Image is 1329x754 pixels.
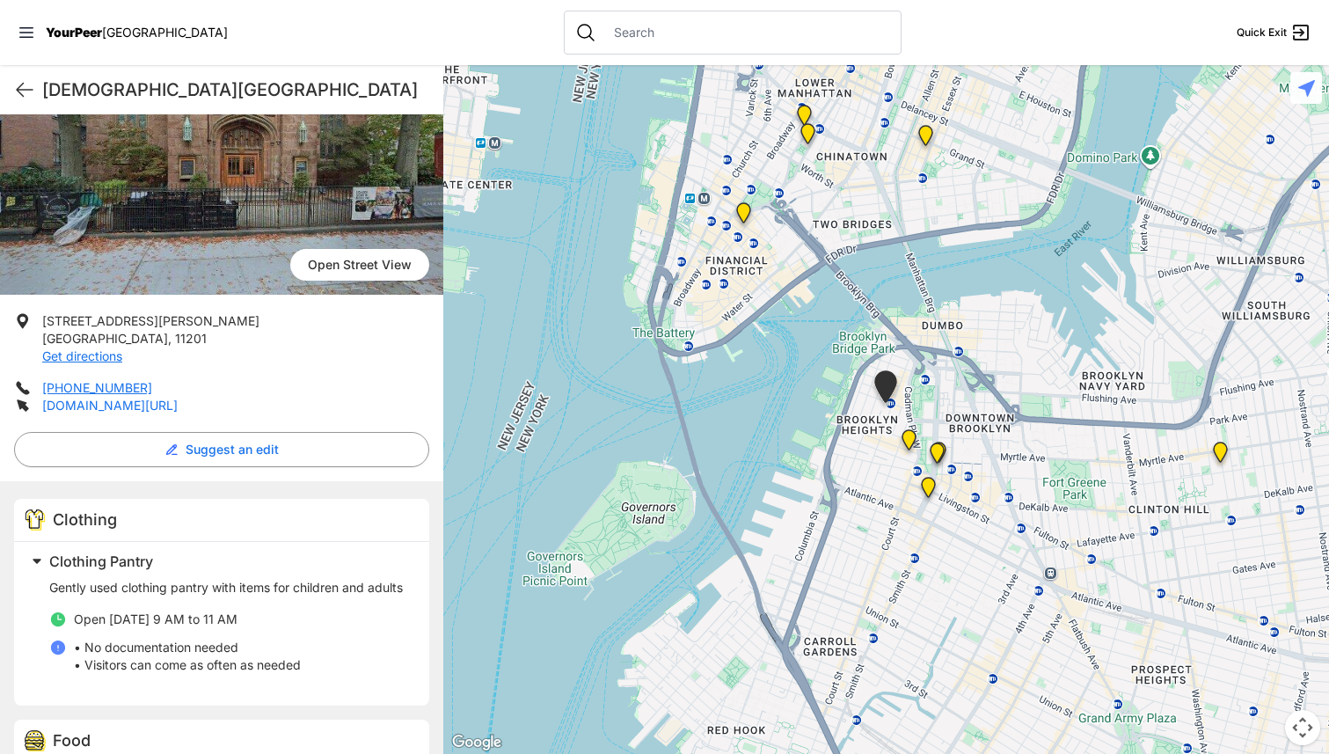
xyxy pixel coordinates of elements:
span: [GEOGRAPHIC_DATA] [102,25,228,40]
div: Brooklyn [919,436,955,478]
span: Suggest an edit [186,441,279,458]
div: University Community Social Services (UCSS) [942,24,978,66]
h1: [DEMOGRAPHIC_DATA][GEOGRAPHIC_DATA] [42,77,429,102]
a: Quick Exit [1237,22,1311,43]
div: Main Office [726,195,762,238]
span: , [168,331,172,346]
a: Get directions [42,348,122,363]
span: [GEOGRAPHIC_DATA] [42,331,168,346]
a: [PHONE_NUMBER] [42,380,152,395]
div: Manhattan Criminal Court [790,116,826,158]
span: Clothing [53,510,117,529]
a: YourPeer[GEOGRAPHIC_DATA] [46,27,228,38]
p: • No documentation needed • Visitors can come as often as needed [74,639,301,674]
div: Brooklyn [891,422,927,465]
span: Clothing Pantry [49,553,153,570]
button: Suggest an edit [14,432,429,467]
a: [DOMAIN_NAME][URL] [42,398,178,413]
a: Open this area in Google Maps (opens a new window) [448,731,506,754]
button: Map camera controls [1285,710,1320,745]
div: Brooklyn [921,435,957,477]
span: [STREET_ADDRESS][PERSON_NAME] [42,313,259,328]
p: Gently used clothing pantry with items for children and adults [49,579,408,597]
div: Tribeca Campus/New York City Rescue Mission [786,98,822,140]
div: Lower East Side Youth Drop-in Center. Yellow doors with grey buzzer on the right [908,118,944,160]
a: Open Street View [290,249,429,281]
img: Google [448,731,506,754]
span: Quick Exit [1237,26,1287,40]
span: 11201 [175,331,207,346]
span: Food [53,731,91,750]
span: Open [DATE] 9 AM to 11 AM [74,611,237,626]
span: YourPeer [46,25,102,40]
input: Search [603,24,890,41]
